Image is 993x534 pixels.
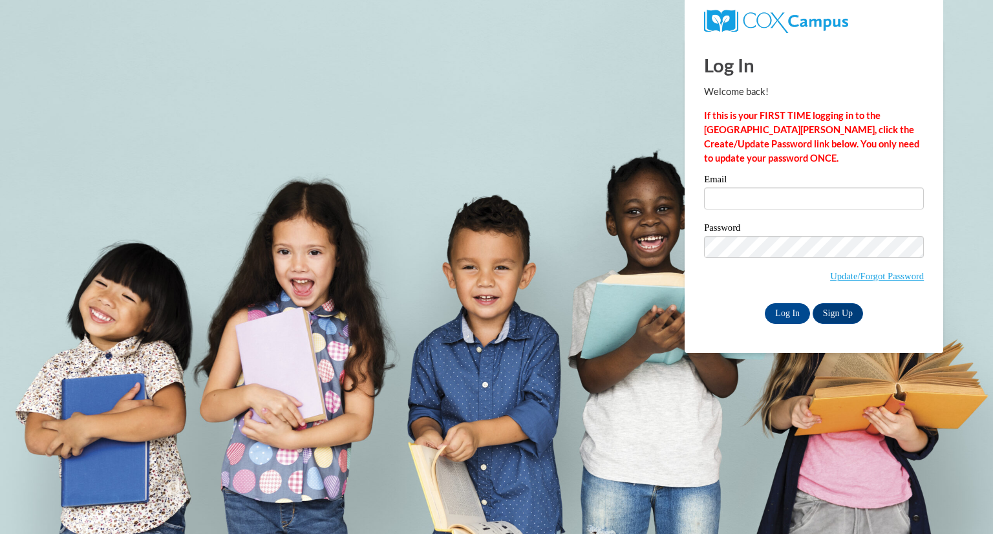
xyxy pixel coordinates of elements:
input: Log In [765,303,810,324]
label: Email [704,175,924,187]
a: COX Campus [704,15,848,26]
a: Update/Forgot Password [830,271,924,281]
label: Password [704,223,924,236]
h1: Log In [704,52,924,78]
strong: If this is your FIRST TIME logging in to the [GEOGRAPHIC_DATA][PERSON_NAME], click the Create/Upd... [704,110,919,164]
a: Sign Up [813,303,863,324]
p: Welcome back! [704,85,924,99]
img: COX Campus [704,10,848,33]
